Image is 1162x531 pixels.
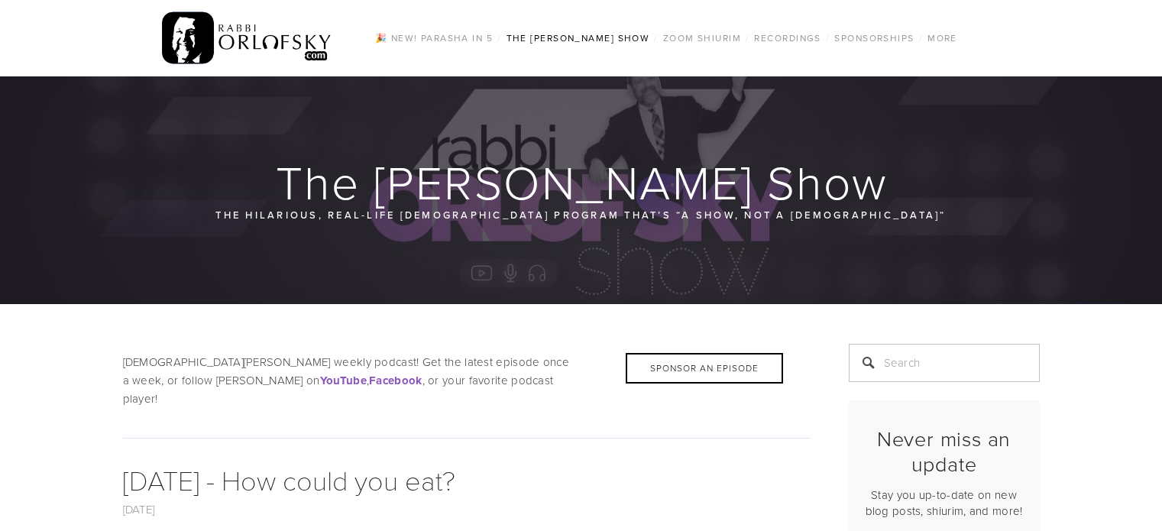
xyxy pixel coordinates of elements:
a: More [923,28,962,48]
h1: The [PERSON_NAME] Show [123,157,1041,206]
p: Stay you up-to-date on new blog posts, shiurim, and more! [862,487,1027,519]
a: Sponsorships [830,28,918,48]
a: [DATE] [123,501,155,517]
a: Zoom Shiurim [659,28,746,48]
span: / [746,31,749,44]
p: The hilarious, real-life [DEMOGRAPHIC_DATA] program that’s “a show, not a [DEMOGRAPHIC_DATA]“ [215,206,948,223]
input: Search [849,344,1040,382]
a: [DATE] - How could you eat? [123,461,455,498]
a: YouTube [320,372,367,388]
span: / [654,31,658,44]
span: / [919,31,923,44]
span: / [826,31,830,44]
a: Facebook [369,372,422,388]
a: 🎉 NEW! Parasha in 5 [371,28,497,48]
span: / [497,31,501,44]
div: Sponsor an Episode [626,353,783,384]
a: The [PERSON_NAME] Show [502,28,655,48]
h2: Never miss an update [862,426,1027,476]
strong: YouTube [320,372,367,389]
p: [DEMOGRAPHIC_DATA][PERSON_NAME] weekly podcast! Get the latest episode once a week, or follow [PE... [123,353,811,408]
strong: Facebook [369,372,422,389]
a: Recordings [749,28,825,48]
img: RabbiOrlofsky.com [162,8,332,68]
